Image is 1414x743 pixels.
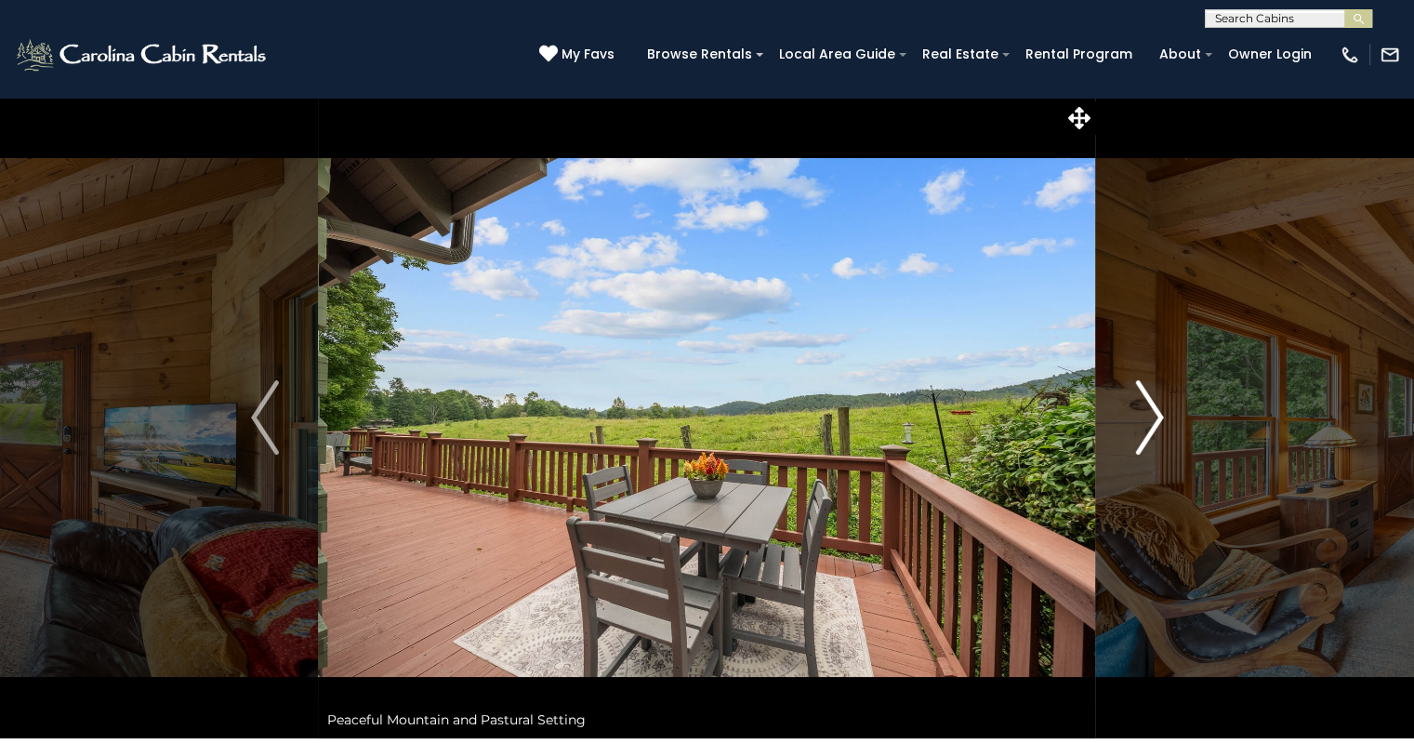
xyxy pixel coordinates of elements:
img: White-1-2.png [14,36,271,73]
img: phone-regular-white.png [1340,45,1360,65]
a: My Favs [539,45,619,65]
button: Previous [212,97,319,738]
img: mail-regular-white.png [1380,45,1400,65]
img: arrow [1135,380,1163,455]
a: Browse Rentals [638,40,761,69]
a: Real Estate [913,40,1008,69]
a: Owner Login [1219,40,1321,69]
button: Next [1096,97,1203,738]
img: arrow [251,380,279,455]
span: My Favs [562,45,614,64]
a: About [1150,40,1210,69]
div: Peaceful Mountain and Pastural Setting [318,701,1095,738]
a: Local Area Guide [770,40,905,69]
a: Rental Program [1016,40,1142,69]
